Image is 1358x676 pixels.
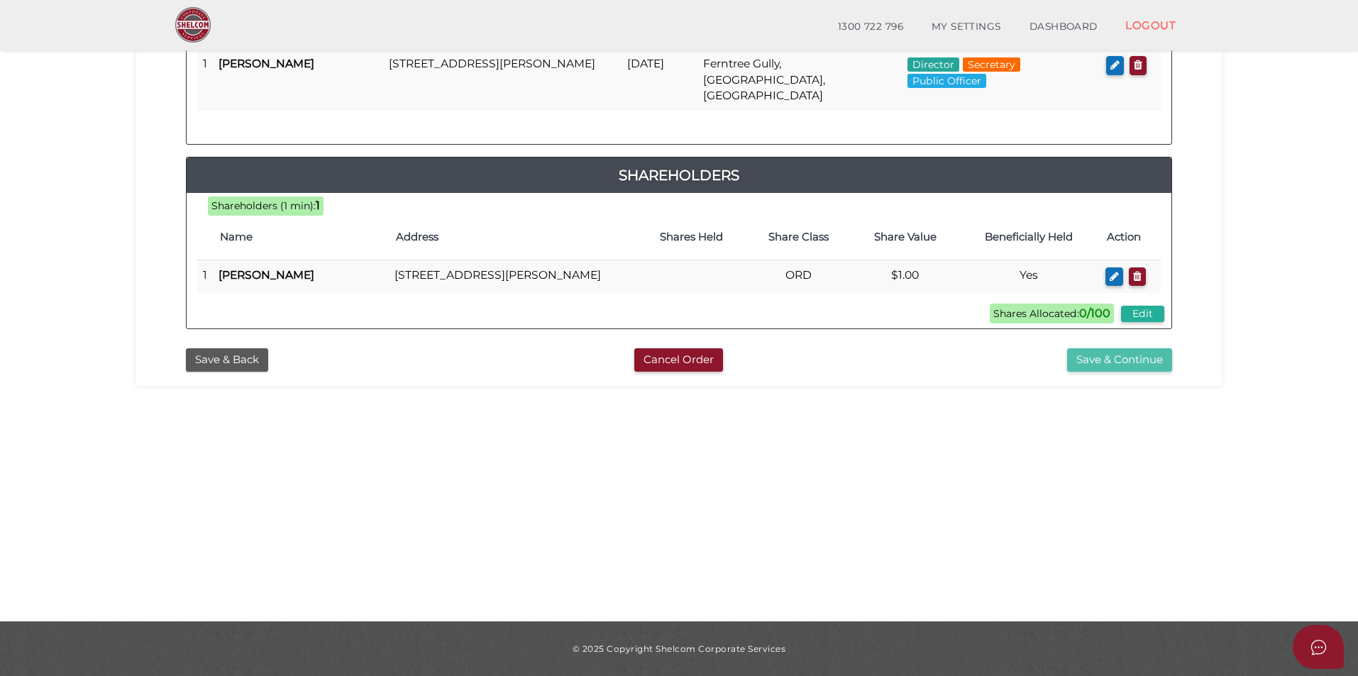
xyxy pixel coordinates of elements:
button: Edit [1121,306,1164,322]
b: [PERSON_NAME] [219,57,314,70]
td: ORD [745,260,851,293]
td: [STREET_ADDRESS][PERSON_NAME] [383,49,622,111]
a: 1300 722 796 [824,13,917,41]
h4: Name [220,231,382,243]
button: Open asap [1293,625,1344,669]
b: [PERSON_NAME] [219,268,314,282]
a: MY SETTINGS [917,13,1015,41]
div: © 2025 Copyright Shelcom Corporate Services [147,643,1211,655]
b: 0/100 [1079,306,1110,320]
a: Shareholders [187,164,1171,187]
a: DASHBOARD [1015,13,1112,41]
span: Director [907,57,959,72]
td: Ferntree Gully, [GEOGRAPHIC_DATA], [GEOGRAPHIC_DATA] [697,49,901,111]
h4: Share Value [859,231,951,243]
span: Secretary [963,57,1020,72]
span: Shares Allocated: [990,304,1114,323]
b: 1 [316,199,320,212]
td: $1.00 [852,260,959,293]
td: [STREET_ADDRESS][PERSON_NAME] [389,260,637,293]
h4: Address [396,231,630,243]
h4: Shares Held [644,231,738,243]
h4: Action [1107,231,1154,243]
h4: Beneficially Held [966,231,1093,243]
h4: Share Class [752,231,844,243]
button: Save & Back [186,348,268,372]
span: Public Officer [907,74,986,88]
td: 1 [197,49,213,111]
button: Cancel Order [634,348,723,372]
td: [DATE] [622,49,697,111]
button: Save & Continue [1067,348,1172,372]
span: Shareholders (1 min): [211,199,316,212]
td: 1 [197,260,213,293]
td: Yes [959,260,1100,293]
a: LOGOUT [1111,11,1190,40]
